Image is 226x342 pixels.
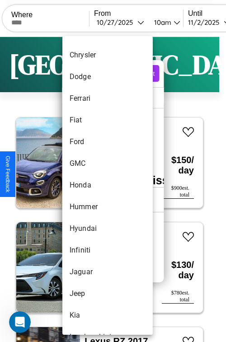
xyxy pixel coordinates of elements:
[62,109,153,131] li: Fiat
[5,156,11,192] div: Give Feedback
[62,174,153,196] li: Honda
[62,283,153,305] li: Jeep
[62,196,153,218] li: Hummer
[62,66,153,88] li: Dodge
[62,261,153,283] li: Jaguar
[62,131,153,153] li: Ford
[9,311,31,333] iframe: Intercom live chat
[62,153,153,174] li: GMC
[62,239,153,261] li: Infiniti
[62,44,153,66] li: Chrysler
[62,88,153,109] li: Ferrari
[62,218,153,239] li: Hyundai
[62,305,153,326] li: Kia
